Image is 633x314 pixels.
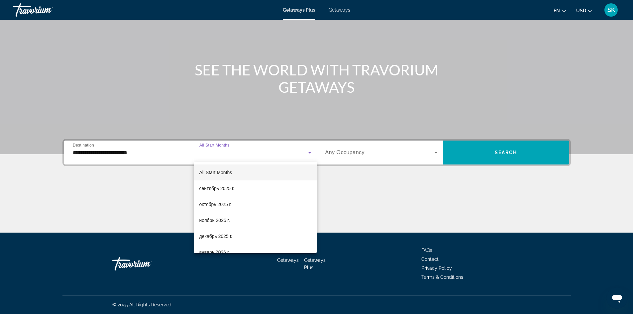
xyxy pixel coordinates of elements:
span: январь 2026 г. [199,248,230,256]
span: сентябрь 2025 г. [199,184,235,192]
span: октябрь 2025 г. [199,200,232,208]
span: All Start Months [199,170,232,175]
span: декабрь 2025 г. [199,232,232,240]
span: ноябрь 2025 г. [199,216,230,224]
iframe: Кнопка запуска окна обмена сообщениями [606,287,628,309]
